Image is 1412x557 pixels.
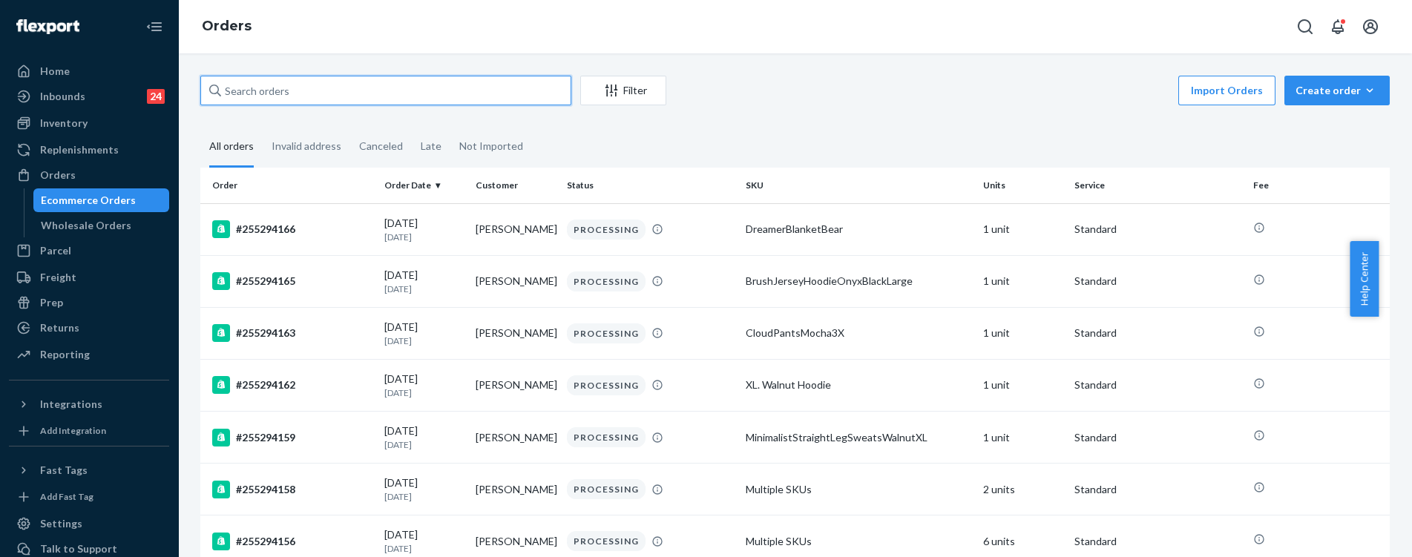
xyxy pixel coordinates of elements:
[470,464,561,515] td: [PERSON_NAME]
[40,168,76,182] div: Orders
[1290,12,1320,42] button: Open Search Box
[40,243,71,258] div: Parcel
[139,12,169,42] button: Close Navigation
[1074,274,1241,289] p: Standard
[9,316,169,340] a: Returns
[977,168,1068,203] th: Units
[470,307,561,359] td: [PERSON_NAME]
[977,203,1068,255] td: 1 unit
[190,5,263,48] ol: breadcrumbs
[378,168,470,203] th: Order Date
[40,490,93,503] div: Add Fast Tag
[580,76,666,105] button: Filter
[567,479,646,499] div: PROCESSING
[40,347,90,362] div: Reporting
[1074,222,1241,237] p: Standard
[40,516,82,531] div: Settings
[40,295,63,310] div: Prep
[212,272,372,290] div: #255294165
[740,168,978,203] th: SKU
[209,127,254,168] div: All orders
[9,512,169,535] a: Settings
[977,412,1068,464] td: 1 unit
[272,127,341,165] div: Invalid address
[384,475,464,503] div: [DATE]
[9,138,169,162] a: Replenishments
[9,392,169,416] button: Integrations
[212,376,372,394] div: #255294162
[1074,378,1241,392] p: Standard
[40,463,88,478] div: Fast Tags
[746,378,972,392] div: XL. Walnut Hoodie
[567,375,646,395] div: PROCESSING
[40,320,79,335] div: Returns
[9,343,169,366] a: Reporting
[33,188,170,212] a: Ecommerce Orders
[202,18,252,34] a: Orders
[147,89,165,104] div: 24
[1356,12,1385,42] button: Open account menu
[567,427,646,447] div: PROCESSING
[200,76,571,105] input: Search orders
[16,19,79,34] img: Flexport logo
[40,89,85,104] div: Inbounds
[212,533,372,550] div: #255294156
[384,231,464,243] p: [DATE]
[40,270,76,285] div: Freight
[9,59,169,83] a: Home
[470,203,561,255] td: [PERSON_NAME]
[746,326,972,340] div: CloudPantsMocha3X
[1074,482,1241,497] p: Standard
[212,324,372,342] div: #255294163
[1350,241,1379,317] button: Help Center
[567,531,646,551] div: PROCESSING
[977,359,1068,411] td: 1 unit
[1178,76,1275,105] button: Import Orders
[9,422,169,440] a: Add Integration
[384,283,464,295] p: [DATE]
[459,127,523,165] div: Not Imported
[1284,76,1390,105] button: Create order
[476,179,555,191] div: Customer
[9,291,169,314] a: Prep
[9,163,169,187] a: Orders
[470,412,561,464] td: [PERSON_NAME]
[41,218,131,233] div: Wholesale Orders
[9,239,169,263] a: Parcel
[470,359,561,411] td: [PERSON_NAME]
[384,542,464,555] p: [DATE]
[40,142,119,157] div: Replenishments
[1074,326,1241,340] p: Standard
[1323,12,1353,42] button: Open notifications
[740,464,978,515] td: Multiple SKUs
[40,64,70,79] div: Home
[9,85,169,108] a: Inbounds24
[384,438,464,451] p: [DATE]
[384,268,464,295] div: [DATE]
[212,481,372,498] div: #255294158
[212,220,372,238] div: #255294166
[33,214,170,237] a: Wholesale Orders
[384,423,464,451] div: [DATE]
[212,429,372,446] div: #255294159
[567,220,646,240] div: PROCESSING
[977,255,1068,307] td: 1 unit
[421,127,441,165] div: Late
[746,274,972,289] div: BrushJerseyHoodieOnyxBlackLarge
[1074,534,1241,549] p: Standard
[384,320,464,347] div: [DATE]
[977,307,1068,359] td: 1 unit
[359,127,403,165] div: Canceled
[40,424,106,437] div: Add Integration
[746,222,972,237] div: DreamerBlanketBear
[384,216,464,243] div: [DATE]
[41,193,136,208] div: Ecommerce Orders
[581,83,666,98] div: Filter
[1247,168,1390,203] th: Fee
[384,334,464,347] p: [DATE]
[1074,430,1241,445] p: Standard
[9,111,169,135] a: Inventory
[746,430,972,445] div: MinimalistStraightLegSweatsWalnutXL
[384,527,464,555] div: [DATE]
[9,266,169,289] a: Freight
